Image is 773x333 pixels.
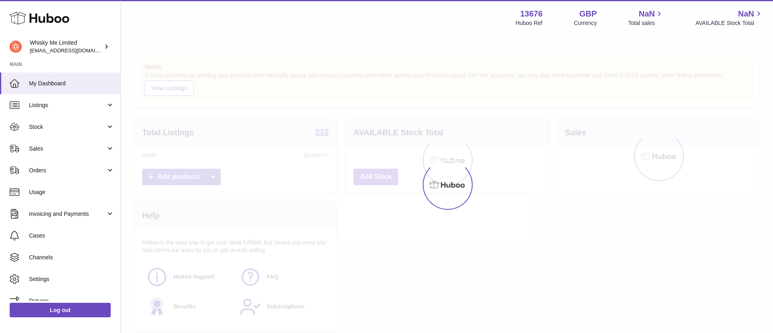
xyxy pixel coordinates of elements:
strong: 13676 [520,8,543,19]
span: Listings [29,101,106,109]
div: Huboo Ref [516,19,543,27]
span: Stock [29,123,106,131]
a: Log out [10,303,111,317]
span: NaN [639,8,655,19]
span: Invoicing and Payments [29,210,106,218]
span: Sales [29,145,106,153]
div: Whisky Me Limited [30,39,102,54]
strong: GBP [579,8,597,19]
span: Settings [29,275,114,283]
span: Cases [29,232,114,240]
span: Channels [29,254,114,261]
span: Orders [29,167,106,174]
div: Currency [574,19,597,27]
span: Total sales [628,19,664,27]
span: NaN [738,8,754,19]
a: NaN Total sales [628,8,664,27]
span: Usage [29,188,114,196]
span: Returns [29,297,114,305]
span: My Dashboard [29,80,114,87]
img: internalAdmin-13676@internal.huboo.com [10,41,22,53]
span: AVAILABLE Stock Total [695,19,763,27]
span: [EMAIL_ADDRESS][DOMAIN_NAME] [30,47,118,54]
a: NaN AVAILABLE Stock Total [695,8,763,27]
